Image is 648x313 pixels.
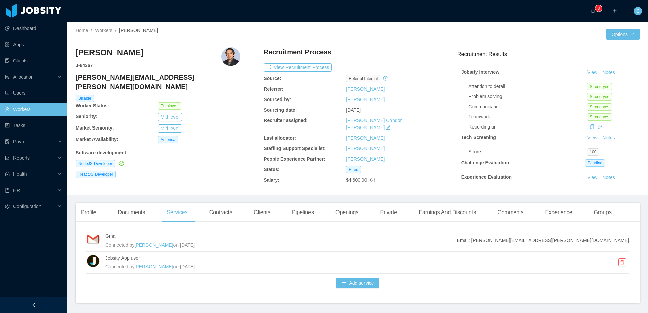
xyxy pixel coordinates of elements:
[612,8,617,13] i: icon: plus
[330,203,364,222] div: Openings
[264,107,297,113] b: Sourcing date:
[468,83,587,90] div: Attention to detail
[5,172,10,176] i: icon: medicine-box
[5,119,62,132] a: icon: profileTasks
[346,97,385,102] a: [PERSON_NAME]
[264,65,332,70] a: icon: exportView Recruitment Process
[5,75,10,79] i: icon: solution
[461,69,500,75] strong: Jobsity Interview
[13,155,30,161] span: Reports
[76,47,143,58] h3: [PERSON_NAME]
[91,28,92,33] span: /
[105,254,602,262] h4: Jobsity App user
[76,103,109,108] b: Worker Status:
[118,161,124,166] a: icon: check-circle
[105,242,134,248] span: Connected by
[76,150,128,155] b: Software development :
[457,50,640,58] h3: Recruitment Results
[457,237,629,244] span: Email: [PERSON_NAME][EMAIL_ADDRESS][PERSON_NAME][DOMAIN_NAME]
[287,203,319,222] div: Pipelines
[158,113,182,121] button: Mid level
[264,177,279,183] b: Salary:
[600,68,618,77] button: Notes
[76,137,118,142] b: Market Availability:
[13,171,27,177] span: Health
[370,178,375,182] span: info-circle
[346,177,367,183] span: $4,600.00
[161,203,193,222] div: Services
[598,124,602,130] a: icon: link
[13,188,20,193] span: HR
[346,135,385,141] a: [PERSON_NAME]
[346,166,361,173] span: Hired
[76,171,116,178] span: ReactJS Developer
[346,118,402,130] a: [PERSON_NAME] Cóndor [PERSON_NAME]
[221,47,240,66] img: c241a75b-50cd-435f-8b52-e0958b196d24_68d46c298ce05-400w.png
[468,113,587,120] div: Teamwork
[264,146,326,151] b: Staffing Support Specialist:
[591,8,595,13] i: icon: bell
[461,135,496,140] strong: Tech Screening
[5,86,62,100] a: icon: robotUsers
[264,156,325,162] b: People Experience Partner:
[5,38,62,51] a: icon: appstoreApps
[600,174,618,182] button: Notes
[158,136,178,143] span: America
[5,155,10,160] i: icon: line-chart
[606,29,640,40] button: Optionsicon: down
[595,5,602,12] sup: 3
[76,73,240,91] h4: [PERSON_NAME][EMAIL_ADDRESS][PERSON_NAME][DOMAIN_NAME]
[587,103,612,111] span: Strong-yes
[346,86,385,92] a: [PERSON_NAME]
[248,203,276,222] div: Clients
[264,76,281,81] b: Source:
[598,124,602,129] i: icon: link
[76,160,115,167] span: NodeJS Developer
[590,124,594,129] i: icon: copy
[585,175,600,180] a: View
[636,7,640,15] span: C
[173,264,195,269] span: on [DATE]
[5,188,10,193] i: icon: book
[264,118,308,123] b: Recruiter assigned:
[264,47,331,57] h4: Recruitment Process
[468,93,587,100] div: Problem solving
[468,123,587,131] div: Recording url
[386,125,391,130] i: icon: edit
[590,123,594,131] div: Copy
[134,264,173,269] a: [PERSON_NAME]
[346,156,385,162] a: [PERSON_NAME]
[461,160,509,165] strong: Challenge Evaluation
[173,242,195,248] span: on [DATE]
[119,28,158,33] span: [PERSON_NAME]
[5,204,10,209] i: icon: setting
[492,203,529,222] div: Comments
[540,203,577,222] div: Experience
[5,54,62,67] a: icon: auditClients
[76,114,98,119] b: Seniority:
[589,203,617,222] div: Groups
[587,93,612,101] span: Strong-yes
[119,161,124,166] i: icon: check-circle
[587,83,612,90] span: Strong-yes
[76,125,114,131] b: Market Seniority:
[383,76,388,81] i: icon: history
[158,102,181,110] span: Employee
[5,103,62,116] a: icon: userWorkers
[618,258,626,266] button: icon: delete
[13,204,41,209] span: Configuration
[76,203,102,222] div: Profile
[587,113,612,121] span: Strong-yes
[86,232,100,246] img: kuLOZPwjcRA5AEBSsMqJNr0YAABA0AAACBoAABA0AACCBgAABA0AgKABAABBAwAAggYAQNAAAICgAQAQNAAAIGgAAEDQAAAIG...
[76,63,93,68] strong: J- 64367
[5,139,10,144] i: icon: file-protect
[13,74,34,80] span: Allocation
[468,148,587,155] div: Score
[76,95,94,102] span: Billable
[336,278,379,288] button: icon: plusAdd service
[264,167,279,172] b: Status:
[13,139,28,144] span: Payroll
[585,159,605,167] span: Pending
[105,232,457,240] h4: Gmail
[375,203,402,222] div: Private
